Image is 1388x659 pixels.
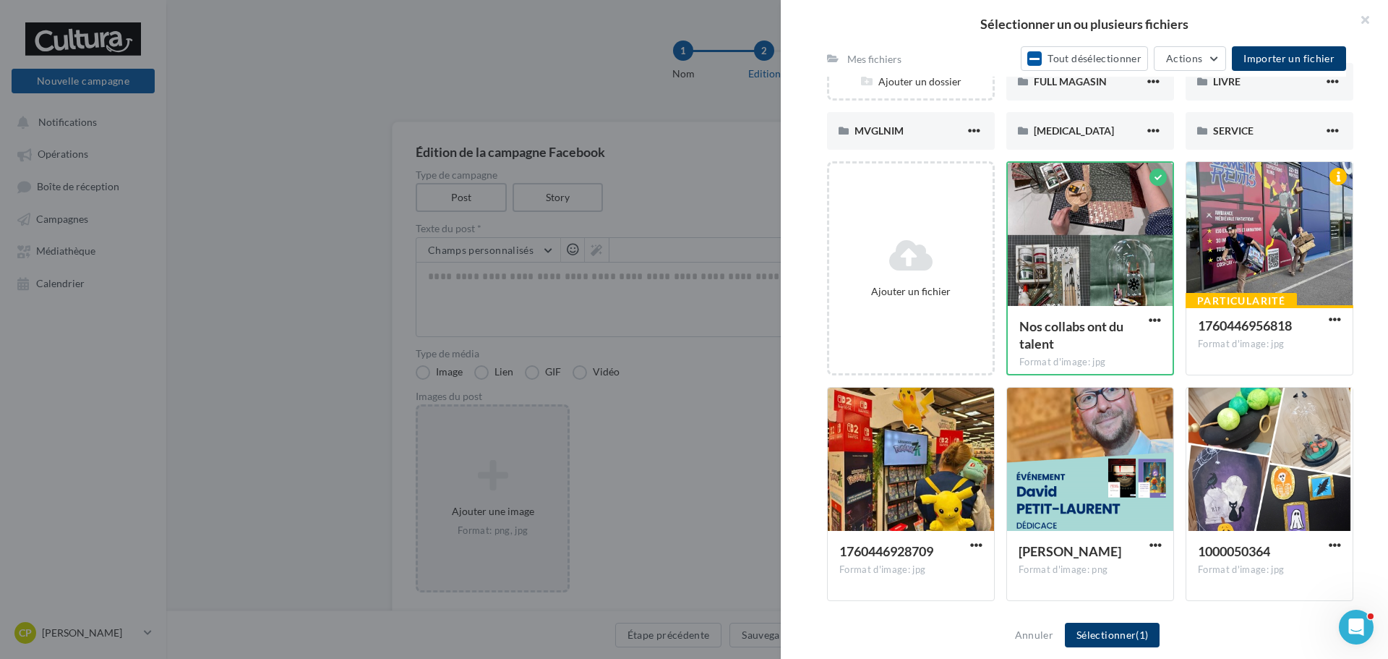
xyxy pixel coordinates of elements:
div: Mes fichiers [847,52,901,67]
div: Particularité [1186,293,1297,309]
span: Nos collabs ont du talent [1019,318,1123,352]
div: Format d'image: jpg [1019,356,1161,369]
span: 1760446956818 [1198,318,1292,333]
span: LIVRE [1213,75,1241,88]
span: Actions [1166,52,1202,64]
button: Sélectionner(1) [1065,623,1160,647]
span: Importer un fichier [1243,52,1335,64]
span: 1000050364 [1198,543,1270,559]
span: MVGLNIM [854,124,904,137]
span: (1) [1136,629,1148,641]
span: SERVICE [1213,124,1254,137]
span: David Petit Laurent [1019,543,1121,559]
span: 1760446928709 [839,543,933,559]
button: Tout désélectionner [1021,46,1148,71]
span: [MEDICAL_DATA] [1034,124,1114,137]
iframe: Intercom live chat [1339,610,1374,645]
div: Format d'image: png [1019,564,1162,577]
div: Format d'image: jpg [1198,338,1341,351]
div: Ajouter un dossier [829,75,993,89]
button: Actions [1154,46,1226,71]
h2: Sélectionner un ou plusieurs fichiers [804,17,1365,30]
button: Annuler [1009,626,1059,644]
div: Format d'image: jpg [1198,564,1341,577]
div: Format d'image: jpg [839,564,982,577]
span: FULL MAGASIN [1034,75,1107,88]
button: Importer un fichier [1232,46,1346,71]
div: Ajouter un fichier [835,284,987,299]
